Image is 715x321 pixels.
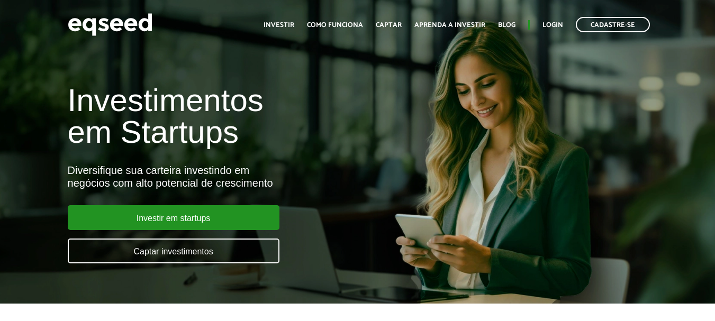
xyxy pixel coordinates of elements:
[376,22,402,29] a: Captar
[307,22,363,29] a: Como funciona
[264,22,294,29] a: Investir
[68,239,279,263] a: Captar investimentos
[68,205,279,230] a: Investir em startups
[68,85,410,148] h1: Investimentos em Startups
[68,164,410,189] div: Diversifique sua carteira investindo em negócios com alto potencial de crescimento
[498,22,515,29] a: Blog
[576,17,650,32] a: Cadastre-se
[414,22,485,29] a: Aprenda a investir
[68,11,152,39] img: EqSeed
[542,22,563,29] a: Login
